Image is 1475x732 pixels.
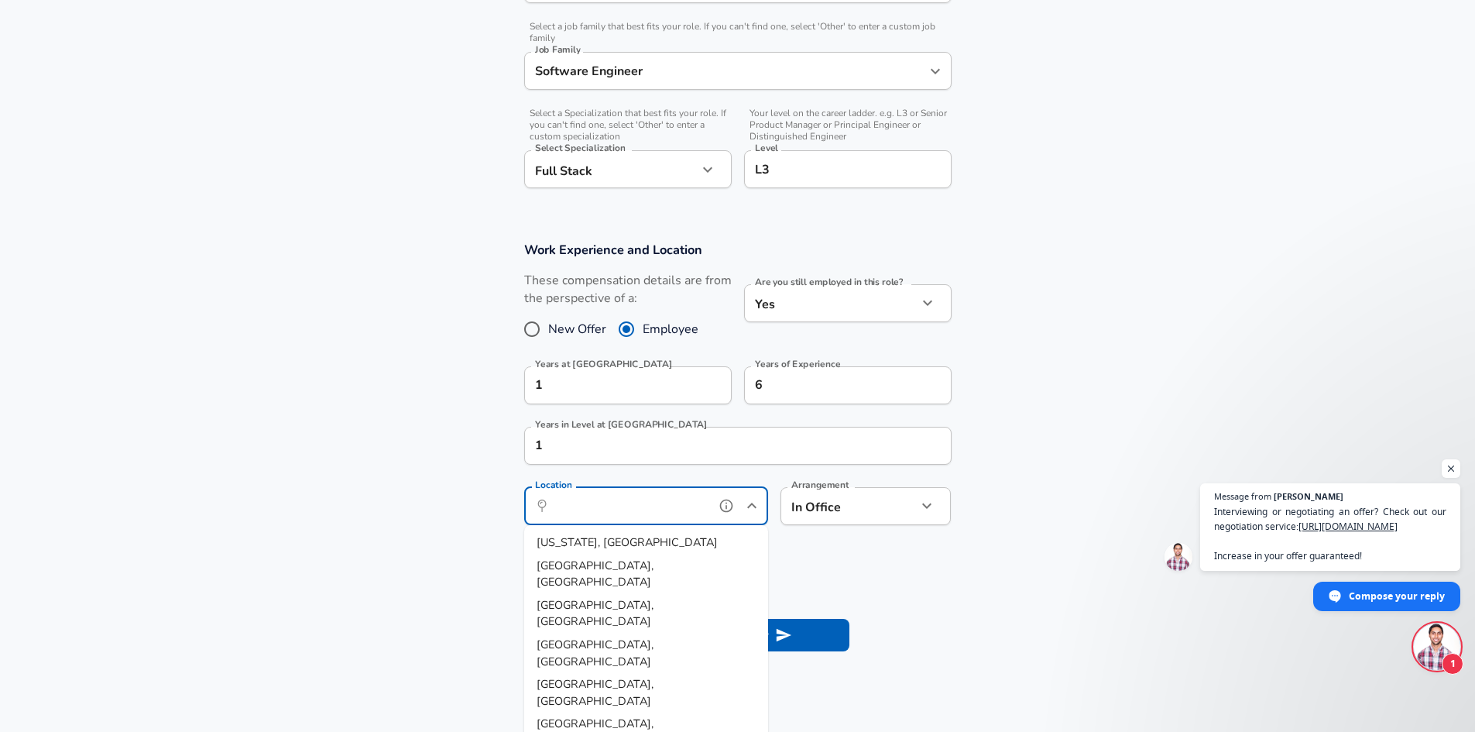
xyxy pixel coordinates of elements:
[537,676,653,709] span: [GEOGRAPHIC_DATA], [GEOGRAPHIC_DATA]
[751,157,945,181] input: L3
[791,480,849,490] label: Arrangement
[535,143,625,153] label: Select Specialization
[755,277,903,287] label: Are you still employed in this role?
[924,60,946,82] button: Open
[755,143,778,153] label: Level
[1414,624,1460,670] div: Open chat
[524,21,952,44] span: Select a job family that best fits your role. If you can't find one, select 'Other' to enter a cu...
[524,427,918,465] input: 1
[741,495,763,517] button: Close
[548,320,606,339] span: New Offer
[537,637,653,669] span: [GEOGRAPHIC_DATA], [GEOGRAPHIC_DATA]
[535,45,581,54] label: Job Family
[744,108,952,143] span: Your level on the career ladder. e.g. L3 or Senior Product Manager or Principal Engineer or Disti...
[524,241,952,259] h3: Work Experience and Location
[535,480,571,490] label: Location
[1349,583,1445,610] span: Compose your reply
[1214,504,1446,563] span: Interviewing or negotiating an offer? Check out our negotiation service: Increase in your offer g...
[780,487,894,525] div: In Office
[1274,492,1343,500] span: [PERSON_NAME]
[535,359,672,369] label: Years at [GEOGRAPHIC_DATA]
[744,284,918,322] div: Yes
[1214,492,1271,500] span: Message from
[744,366,918,404] input: 7
[755,359,840,369] label: Years of Experience
[537,534,718,550] span: [US_STATE], [GEOGRAPHIC_DATA]
[531,59,921,83] input: Software Engineer
[715,494,738,517] button: help
[524,366,698,404] input: 0
[537,558,653,590] span: [GEOGRAPHIC_DATA], [GEOGRAPHIC_DATA]
[535,420,708,429] label: Years in Level at [GEOGRAPHIC_DATA]
[524,272,732,308] label: These compensation details are from the perspective of a:
[1442,653,1463,675] span: 1
[537,597,653,630] span: [GEOGRAPHIC_DATA], [GEOGRAPHIC_DATA]
[643,320,698,339] span: Employee
[524,108,732,143] span: Select a Specialization that best fits your role. If you can't find one, select 'Other' to enter ...
[524,150,698,188] div: Full Stack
